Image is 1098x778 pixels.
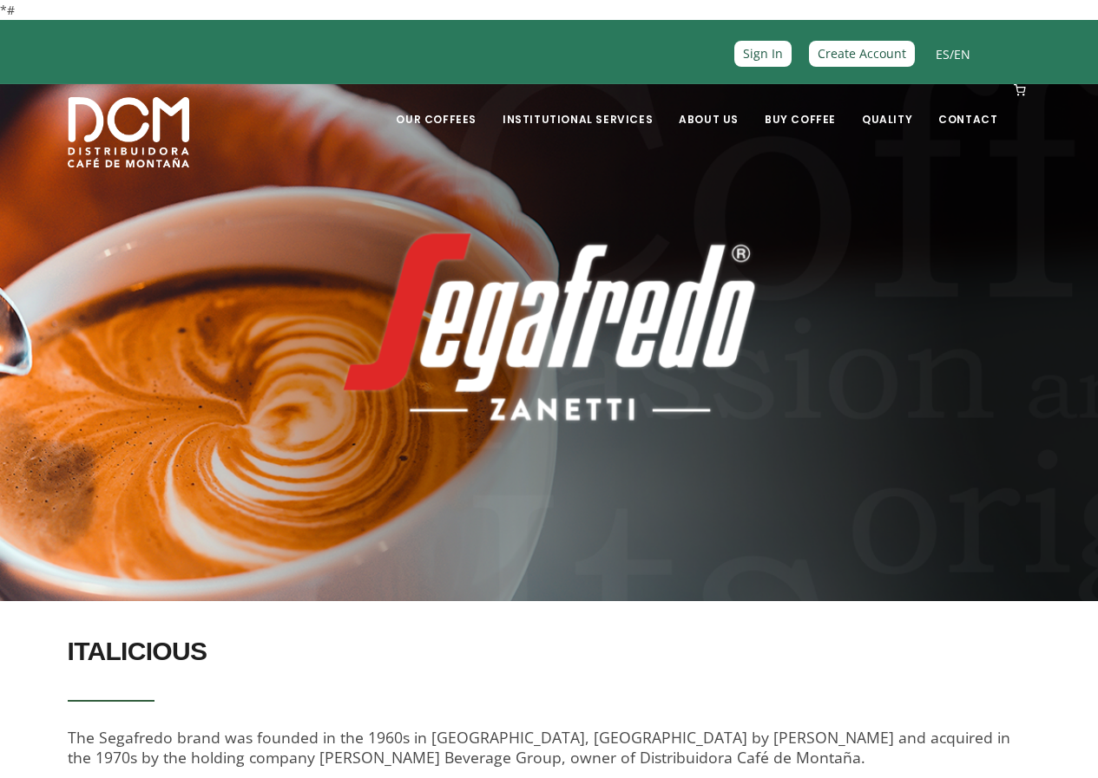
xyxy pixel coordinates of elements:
a: About Us [668,86,749,127]
a: Buy Coffee [754,86,846,127]
a: Create Account [809,41,915,66]
span: / [936,44,970,64]
a: Quality [851,86,923,127]
a: Contact [928,86,1008,127]
h2: ITALICIOUS [68,627,1031,676]
a: Institutional Services [492,86,663,127]
a: Sign In [734,41,792,66]
a: ES [936,46,950,62]
a: EN [954,46,970,62]
a: Our Coffees [385,86,487,127]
